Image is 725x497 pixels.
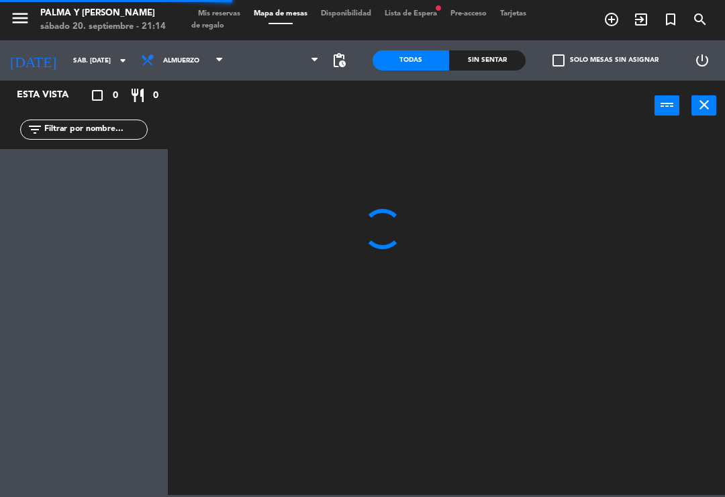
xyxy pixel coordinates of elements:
span: Lista de Espera [378,10,444,17]
div: Palma y [PERSON_NAME] [40,7,166,20]
span: Disponibilidad [314,10,378,17]
span: pending_actions [331,52,347,69]
i: exit_to_app [633,11,649,28]
span: Mis reservas [191,10,247,17]
button: power_input [655,95,679,116]
button: close [691,95,716,116]
label: Solo mesas sin asignar [552,54,659,66]
i: power_settings_new [694,52,710,69]
input: Filtrar por nombre... [43,122,147,137]
div: sábado 20. septiembre - 21:14 [40,20,166,34]
div: Esta vista [7,87,97,103]
i: crop_square [89,87,105,103]
span: BUSCAR [685,8,715,31]
div: Sin sentar [449,50,526,71]
div: Todas [373,50,449,71]
i: restaurant [130,87,146,103]
span: RESERVAR MESA [597,8,626,31]
i: add_circle_outline [603,11,620,28]
span: Reserva especial [656,8,685,31]
i: search [692,11,708,28]
button: menu [10,8,30,33]
span: 0 [153,88,158,103]
i: arrow_drop_down [115,52,131,69]
span: 0 [113,88,118,103]
i: turned_in_not [663,11,679,28]
i: menu [10,8,30,28]
i: close [696,97,712,113]
span: WALK IN [626,8,656,31]
span: Pre-acceso [444,10,493,17]
span: Mapa de mesas [247,10,314,17]
i: power_input [659,97,675,113]
span: check_box_outline_blank [552,54,565,66]
span: fiber_manual_record [434,4,442,12]
span: Almuerzo [163,57,199,64]
i: filter_list [27,122,43,138]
